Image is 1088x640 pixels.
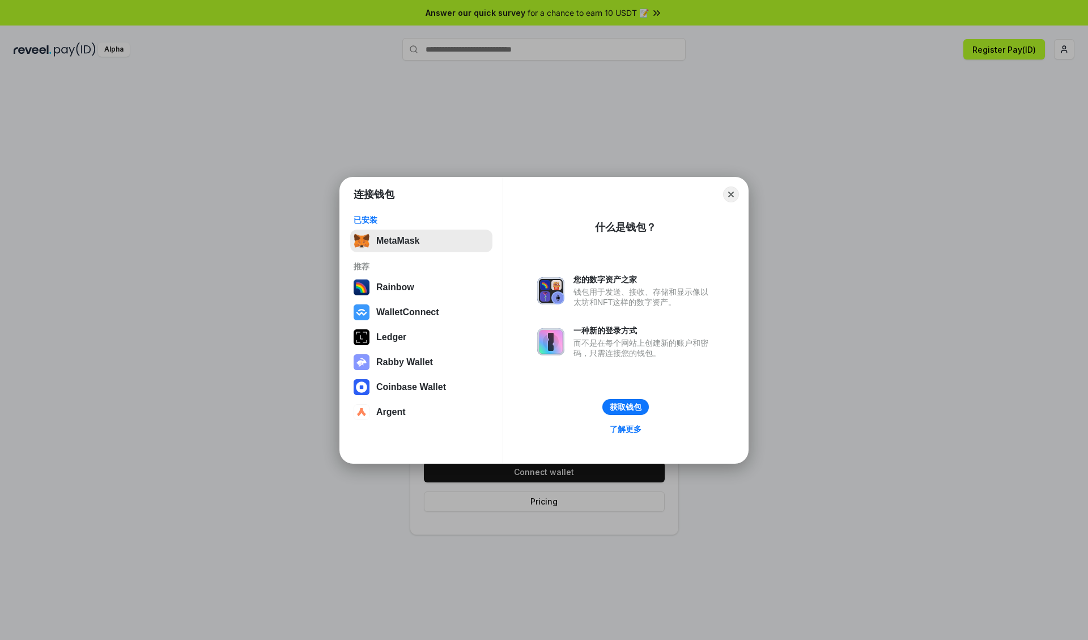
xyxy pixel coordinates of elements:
[350,376,492,399] button: Coinbase Wallet
[354,304,369,320] img: svg+xml,%3Csvg%20width%3D%2228%22%20height%3D%2228%22%20viewBox%3D%220%200%2028%2028%22%20fill%3D...
[376,307,439,317] div: WalletConnect
[610,424,641,434] div: 了解更多
[376,236,419,246] div: MetaMask
[354,261,489,272] div: 推荐
[354,215,489,225] div: 已安装
[603,422,648,436] a: 了解更多
[376,357,433,367] div: Rabby Wallet
[376,382,446,392] div: Coinbase Wallet
[350,401,492,423] button: Argent
[602,399,649,415] button: 获取钱包
[537,328,564,355] img: svg+xml,%3Csvg%20xmlns%3D%22http%3A%2F%2Fwww.w3.org%2F2000%2Fsvg%22%20fill%3D%22none%22%20viewBox...
[595,221,656,234] div: 什么是钱包？
[573,338,714,358] div: 而不是在每个网站上创建新的账户和密码，只需连接您的钱包。
[354,329,369,345] img: svg+xml,%3Csvg%20xmlns%3D%22http%3A%2F%2Fwww.w3.org%2F2000%2Fsvg%22%20width%3D%2228%22%20height%3...
[376,282,414,293] div: Rainbow
[350,301,492,324] button: WalletConnect
[350,230,492,252] button: MetaMask
[610,402,641,412] div: 获取钱包
[723,187,739,202] button: Close
[350,351,492,374] button: Rabby Wallet
[354,354,369,370] img: svg+xml,%3Csvg%20xmlns%3D%22http%3A%2F%2Fwww.w3.org%2F2000%2Fsvg%22%20fill%3D%22none%22%20viewBox...
[376,407,406,417] div: Argent
[350,276,492,299] button: Rainbow
[573,274,714,285] div: 您的数字资产之家
[354,233,369,249] img: svg+xml,%3Csvg%20fill%3D%22none%22%20height%3D%2233%22%20viewBox%3D%220%200%2035%2033%22%20width%...
[354,279,369,295] img: svg+xml,%3Csvg%20width%3D%22120%22%20height%3D%22120%22%20viewBox%3D%220%200%20120%20120%22%20fil...
[573,325,714,336] div: 一种新的登录方式
[573,287,714,307] div: 钱包用于发送、接收、存储和显示像以太坊和NFT这样的数字资产。
[350,326,492,349] button: Ledger
[354,379,369,395] img: svg+xml,%3Csvg%20width%3D%2228%22%20height%3D%2228%22%20viewBox%3D%220%200%2028%2028%22%20fill%3D...
[376,332,406,342] div: Ledger
[354,188,394,201] h1: 连接钱包
[537,277,564,304] img: svg+xml,%3Csvg%20xmlns%3D%22http%3A%2F%2Fwww.w3.org%2F2000%2Fsvg%22%20fill%3D%22none%22%20viewBox...
[354,404,369,420] img: svg+xml,%3Csvg%20width%3D%2228%22%20height%3D%2228%22%20viewBox%3D%220%200%2028%2028%22%20fill%3D...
